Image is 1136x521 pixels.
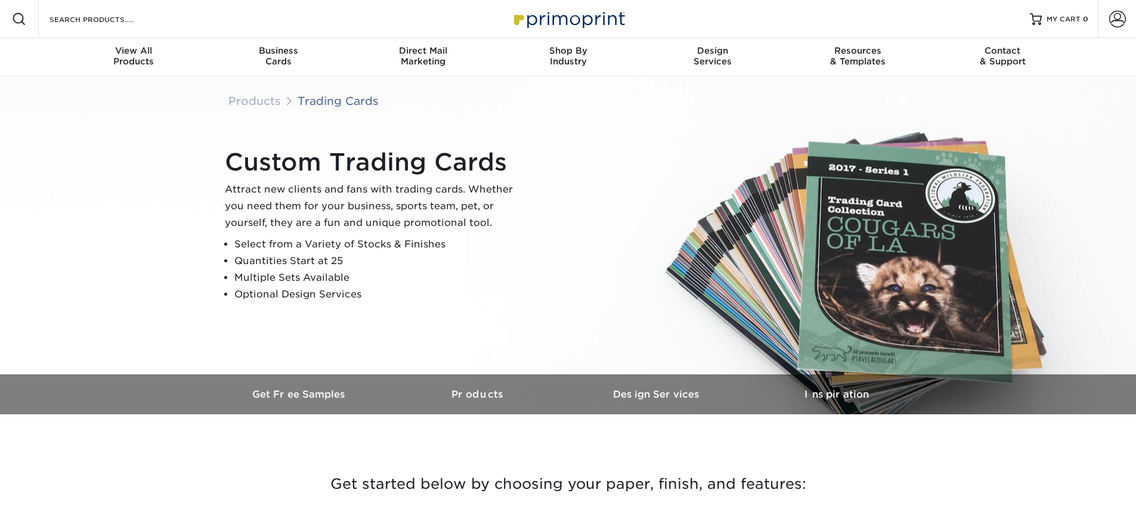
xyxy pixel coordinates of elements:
div: & Support [930,45,1075,67]
div: Services [640,45,785,67]
a: Shop ByIndustry [496,38,640,76]
span: 0 [1083,15,1088,23]
span: View All [61,45,206,56]
span: MY CART [1047,14,1081,24]
a: Design Services [568,374,747,414]
span: Design [640,45,785,56]
div: Cards [206,45,351,67]
a: Inspiration [747,374,926,414]
h3: Design Services [568,389,747,400]
span: Direct Mail [351,45,496,56]
span: Shop By [496,45,640,56]
a: Resources& Templates [785,38,930,76]
a: Trading Cards [298,94,379,107]
a: Direct MailMarketing [351,38,496,76]
h3: Inspiration [747,389,926,400]
div: & Templates [785,45,930,67]
h1: Custom Trading Cards [225,148,523,176]
li: Multiple Sets Available [234,269,523,286]
a: Get Free Samples [211,374,389,414]
li: Quantities Start at 25 [234,253,523,269]
h3: Get Free Samples [211,389,389,400]
span: Contact [930,45,1075,56]
a: Products [389,374,568,414]
li: Select from a Variety of Stocks & Finishes [234,236,523,253]
a: View AllProducts [61,38,206,76]
input: SEARCH PRODUCTS..... [48,12,165,26]
div: Products [61,45,206,67]
img: Primoprint [509,6,628,32]
a: BusinessCards [206,38,351,76]
a: DesignServices [640,38,785,76]
div: Industry [496,45,640,67]
a: Contact& Support [930,38,1075,76]
p: Attract new clients and fans with trading cards. Whether you need them for your business, sports ... [225,181,523,231]
span: Business [206,45,351,56]
div: Marketing [351,45,496,67]
a: Products [228,94,281,107]
h3: Products [389,389,568,400]
h3: Get started below by choosing your paper, finish, and features: [219,457,917,511]
span: Resources [785,45,930,56]
li: Optional Design Services [234,286,523,303]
